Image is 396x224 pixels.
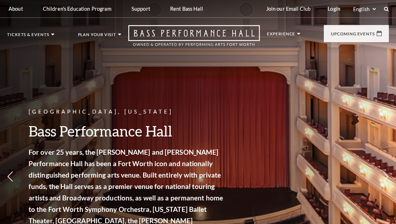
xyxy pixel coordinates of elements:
p: Rent Bass Hall [170,6,203,12]
p: Support [132,6,150,12]
p: Tickets & Events [7,33,49,40]
p: About [9,6,23,12]
p: Experience [267,32,295,40]
p: [GEOGRAPHIC_DATA], [US_STATE] [29,108,225,116]
p: Plan Your Visit [78,33,117,40]
p: Upcoming Events [331,32,375,40]
h3: Bass Performance Hall [29,122,225,140]
select: Select: [352,6,377,13]
p: Children's Education Program [43,6,112,12]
